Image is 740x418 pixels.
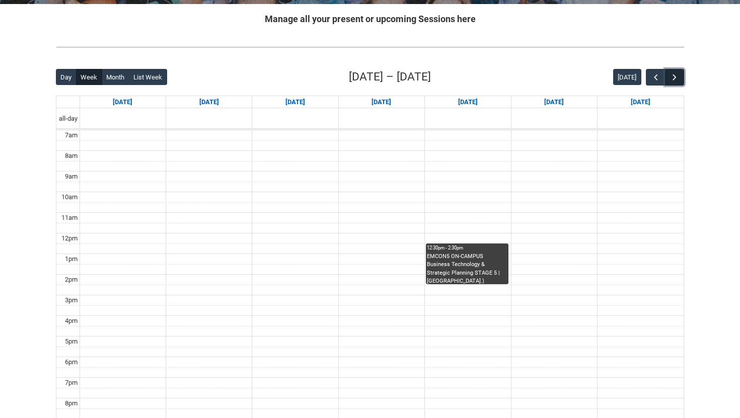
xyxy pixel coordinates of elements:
[76,69,102,85] button: Week
[613,69,641,85] button: [DATE]
[63,316,80,326] div: 4pm
[102,69,129,85] button: Month
[542,96,566,108] a: Go to August 8, 2025
[63,172,80,182] div: 9am
[63,337,80,347] div: 5pm
[59,192,80,202] div: 10am
[665,69,684,86] button: Next Week
[629,96,652,108] a: Go to August 9, 2025
[63,151,80,161] div: 8am
[56,12,684,26] h2: Manage all your present or upcoming Sessions here
[63,295,80,305] div: 3pm
[63,254,80,264] div: 1pm
[283,96,307,108] a: Go to August 5, 2025
[63,275,80,285] div: 2pm
[349,68,431,86] h2: [DATE] – [DATE]
[197,96,221,108] a: Go to August 4, 2025
[456,96,480,108] a: Go to August 7, 2025
[63,378,80,388] div: 7pm
[63,398,80,408] div: 8pm
[63,357,80,367] div: 6pm
[646,69,665,86] button: Previous Week
[129,69,167,85] button: List Week
[111,96,134,108] a: Go to August 3, 2025
[56,42,684,52] img: REDU_GREY_LINE
[427,244,507,252] div: 12:30pm - 2:30pm
[59,213,80,223] div: 11am
[57,114,80,124] span: all-day
[63,130,80,140] div: 7am
[369,96,393,108] a: Go to August 6, 2025
[427,253,507,284] div: EMCON5 ON-CAMPUS Business Technology & Strategic Planning STAGE 5 | [GEOGRAPHIC_DATA].) (capacity...
[59,233,80,243] div: 12pm
[56,69,77,85] button: Day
